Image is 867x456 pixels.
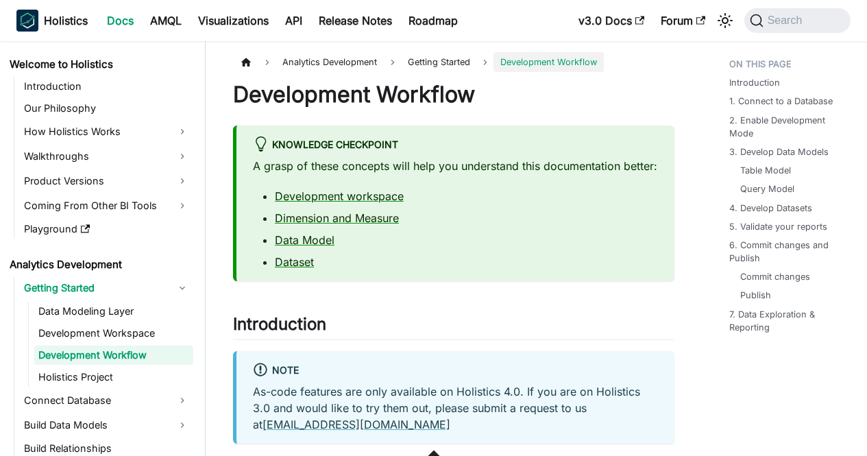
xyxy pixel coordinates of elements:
a: Forum [652,10,713,32]
a: Commit changes [740,270,810,283]
a: HolisticsHolisticsHolistics [16,10,88,32]
a: v3.0 Docs [570,10,652,32]
a: Query Model [740,182,794,195]
a: Connect Database [20,389,193,411]
a: Build Data Models [20,414,193,436]
a: Development Workspace [34,324,193,343]
a: Welcome to Holistics [5,55,193,74]
img: Holistics [16,10,38,32]
a: Development workspace [275,189,404,203]
a: 1. Connect to a Database [729,95,833,108]
a: Development Workflow [34,346,193,365]
button: Switch between dark and light mode (currently system mode) [714,10,736,32]
div: Note [253,362,658,380]
a: Publish [740,289,771,302]
a: Introduction [729,76,780,89]
a: Docs [99,10,142,32]
a: Getting Started [20,277,193,299]
a: Dataset [275,255,314,269]
p: A grasp of these concepts will help you understand this documentation better: [253,158,658,174]
span: Development Workflow [493,52,604,72]
h1: Development Workflow [233,81,674,108]
nav: Breadcrumbs [233,52,674,72]
button: Search (Command+K) [744,8,851,33]
h2: Introduction [233,314,674,340]
a: Walkthroughs [20,145,193,167]
div: Knowledge Checkpoint [253,136,658,154]
span: Analytics Development [276,52,384,72]
a: Holistics Project [34,368,193,387]
a: API [277,10,310,32]
a: 3. Develop Data Models [729,145,829,158]
a: Release Notes [310,10,400,32]
a: 5. Validate your reports [729,220,827,233]
a: 7. Data Exploration & Reporting [729,308,845,334]
a: Data Modeling Layer [34,302,193,321]
a: Home page [233,52,259,72]
p: As-code features are only available on Holistics 4.0. If you are on Holistics 3.0 and would like ... [253,383,658,433]
a: Table Model [740,164,791,177]
a: Data Model [275,233,334,247]
b: Holistics [44,12,88,29]
a: Roadmap [400,10,466,32]
a: AMQL [142,10,190,32]
a: Coming From Other BI Tools [20,195,193,217]
a: How Holistics Works [20,121,193,143]
a: 2. Enable Development Mode [729,114,845,140]
a: Product Versions [20,170,193,192]
a: Analytics Development [5,255,193,274]
a: 6. Commit changes and Publish [729,239,845,265]
span: Getting Started [401,52,477,72]
a: 4. Develop Datasets [729,202,812,215]
span: Search [764,14,811,27]
a: [EMAIL_ADDRESS][DOMAIN_NAME] [262,418,450,431]
a: Visualizations [190,10,277,32]
a: Dimension and Measure [275,211,399,225]
a: Playground [20,219,193,239]
a: Introduction [20,77,193,96]
a: Our Philosophy [20,99,193,118]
